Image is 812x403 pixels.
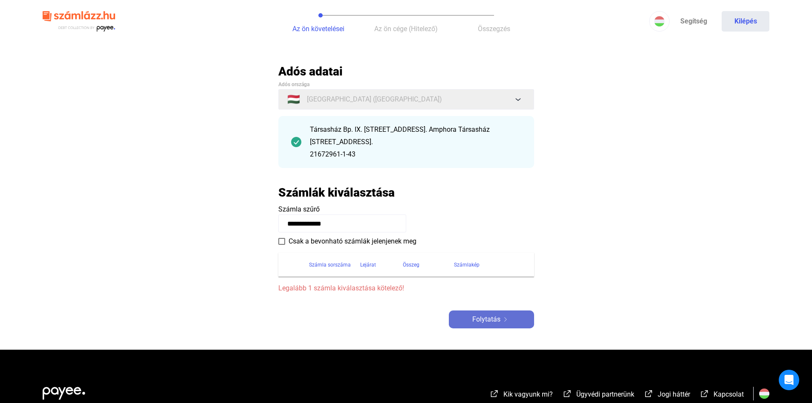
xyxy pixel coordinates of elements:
[278,283,534,293] span: Legalább 1 számla kiválasztása kötelező!
[310,125,521,135] div: Társasház Bp. IX. [STREET_ADDRESS]. Amphora Társasház
[403,260,419,270] div: Összeg
[562,389,572,398] img: external-link-white
[403,260,454,270] div: Összeg
[649,11,670,32] button: HU
[289,236,416,246] span: Csak a bevonható számlák jelenjenek meg
[278,64,534,79] h2: Adós adatai
[478,25,510,33] span: Összegzés
[310,137,521,147] div: [STREET_ADDRESS].
[454,260,524,270] div: Számlakép
[292,25,344,33] span: Az ön követelései
[658,390,690,398] span: Jogi háttér
[43,382,85,400] img: white-payee-white-dot.svg
[562,391,634,400] a: external-link-whiteÜgyvédi partnerünk
[489,389,500,398] img: external-link-white
[500,317,511,322] img: arrow-right-white
[714,390,744,398] span: Kapcsolat
[654,16,665,26] img: HU
[449,310,534,328] button: Folytatásarrow-right-white
[670,11,717,32] a: Segítség
[779,370,799,390] div: Open Intercom Messenger
[644,391,690,400] a: external-link-whiteJogi háttér
[699,389,710,398] img: external-link-white
[309,260,351,270] div: Számla sorszáma
[374,25,438,33] span: Az ön cége (Hitelező)
[291,137,301,147] img: checkmark-darker-green-circle
[360,260,403,270] div: Lejárat
[310,149,521,159] div: 21672961-1-43
[307,94,442,104] span: [GEOGRAPHIC_DATA] ([GEOGRAPHIC_DATA])
[454,260,480,270] div: Számlakép
[287,94,300,104] span: 🇭🇺
[759,389,769,399] img: HU.svg
[278,81,309,87] span: Adós országa
[472,314,500,325] span: Folytatás
[576,390,634,398] span: Ügyvédi partnerünk
[644,389,654,398] img: external-link-white
[309,260,360,270] div: Számla sorszáma
[489,391,553,400] a: external-link-whiteKik vagyunk mi?
[360,260,376,270] div: Lejárat
[503,390,553,398] span: Kik vagyunk mi?
[699,391,744,400] a: external-link-whiteKapcsolat
[278,89,534,110] button: 🇭🇺[GEOGRAPHIC_DATA] ([GEOGRAPHIC_DATA])
[43,8,115,35] img: szamlazzhu-logo
[278,185,395,200] h2: Számlák kiválasztása
[722,11,769,32] button: Kilépés
[278,205,320,213] span: Számla szűrő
